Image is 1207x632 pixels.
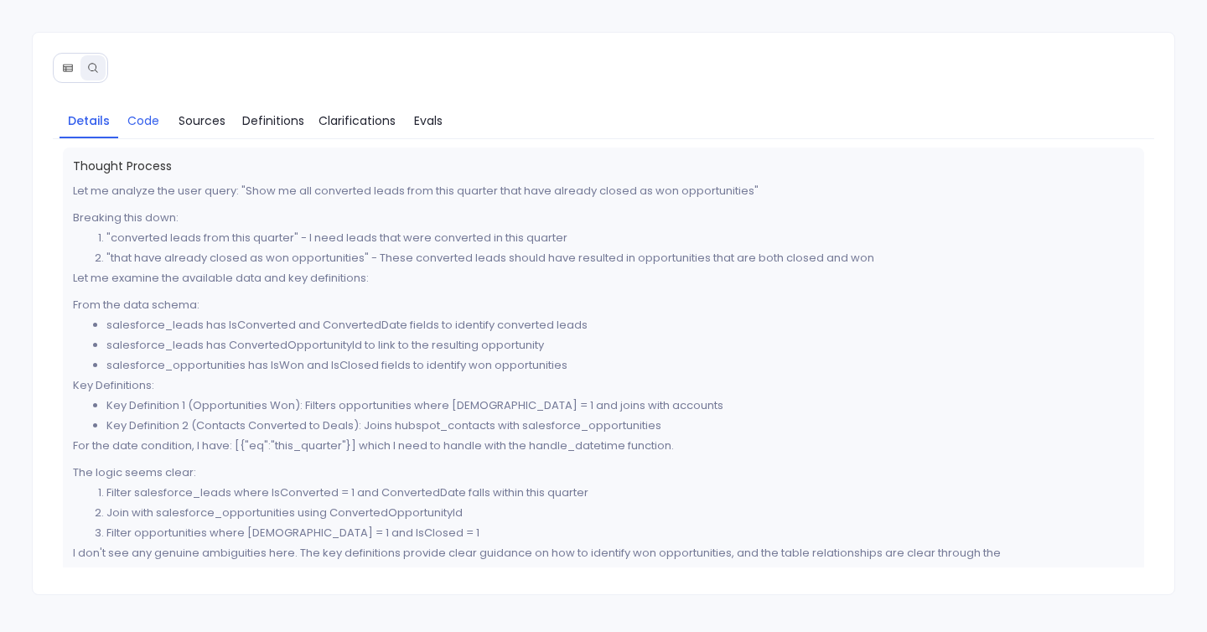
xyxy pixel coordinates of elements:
p: I don't see any genuine ambiguities here. The key definitions provide clear guidance on how to id... [73,543,1135,583]
p: Let me analyze the user query: "Show me all converted leads from this quarter that have already c... [73,181,1135,201]
span: Evals [414,111,443,130]
p: Let me examine the available data and key definitions: [73,268,1135,288]
p: Breaking this down: [73,208,1135,228]
span: Code [127,111,159,130]
p: For the date condition, I have: [{"eq":"this_quarter"}] which I need to handle with the handle_da... [73,436,1135,456]
span: Details [68,111,110,130]
li: "converted leads from this quarter" - I need leads that were converted in this quarter [106,228,1135,248]
span: Thought Process [73,158,1135,174]
p: The logic seems clear: [73,463,1135,483]
span: Sources [179,111,225,130]
li: Filter opportunities where [DEMOGRAPHIC_DATA] = 1 and IsClosed = 1 [106,523,1135,543]
span: Clarifications [319,111,396,130]
li: Key Definition 1 (Opportunities Won): Filters opportunities where [DEMOGRAPHIC_DATA] = 1 and join... [106,396,1135,416]
li: salesforce_leads has ConvertedOpportunityId to link to the resulting opportunity [106,335,1135,355]
li: Filter salesforce_leads where IsConverted = 1 and ConvertedDate falls within this quarter [106,483,1135,503]
span: Definitions [242,111,304,130]
li: salesforce_opportunities has IsWon and IsClosed fields to identify won opportunities [106,355,1135,376]
p: From the data schema: [73,295,1135,315]
li: salesforce_leads has IsConverted and ConvertedDate fields to identify converted leads [106,315,1135,335]
p: Key Definitions: [73,376,1135,396]
li: Join with salesforce_opportunities using ConvertedOpportunityId [106,503,1135,523]
li: Key Definition 2 (Contacts Converted to Deals): Joins hubspot_contacts with salesforce_opportunities [106,416,1135,436]
li: "that have already closed as won opportunities" - These converted leads should have resulted in o... [106,248,1135,268]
